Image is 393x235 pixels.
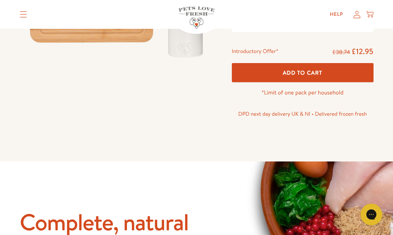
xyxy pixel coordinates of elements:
p: DPD next day delivery UK & NI • Delivered frozen fresh [232,109,374,119]
img: Pets Love Fresh [178,6,215,28]
iframe: Gorgias live chat messenger [357,201,386,228]
p: *Limit of one pack per household [232,88,374,98]
a: Help [324,7,349,22]
button: Add To Cart [232,63,374,82]
summary: Translation missing: en.sections.header.menu [14,5,33,23]
span: £12.95 [352,46,374,57]
span: Add To Cart [283,69,322,76]
div: Introductory Offer* [232,46,278,57]
s: £38.74 [332,48,350,56]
